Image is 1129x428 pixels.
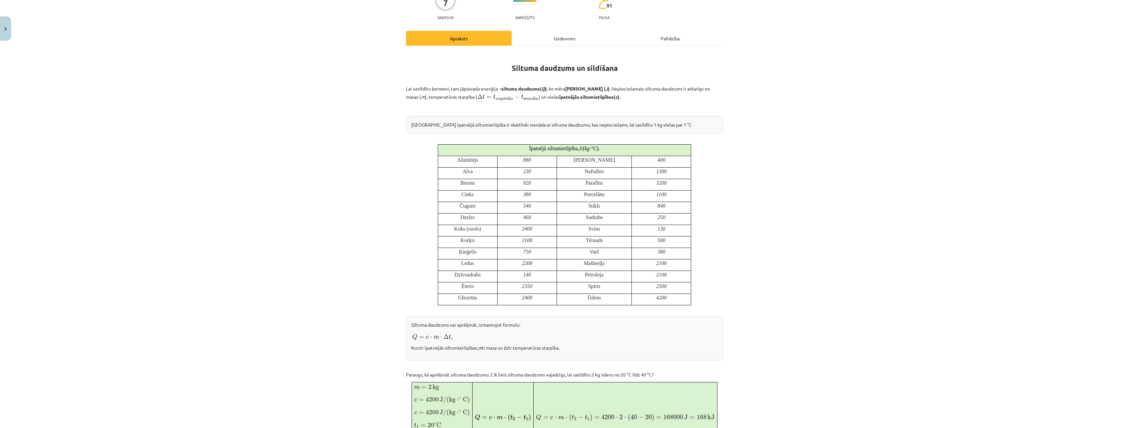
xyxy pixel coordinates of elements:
[588,226,600,232] span: Svins
[708,415,715,419] span: kJ
[426,336,429,339] span: c
[440,337,442,339] span: ⋅
[617,31,723,46] div: Palīdzība
[412,334,417,340] span: Q
[507,345,509,351] em: t
[478,345,482,351] em: m
[426,397,439,402] span: 4200
[515,15,535,20] p: Sarežģīts
[628,414,630,421] span: (
[463,410,467,415] span: C
[414,386,420,389] span: m
[656,192,667,197] : 1100
[524,4,525,5] img: icon-short-line-57e1e144782c952c97e751825c79c345078a6d821885a25fce030b3d8c18986b.svg
[656,295,667,300] : 4200
[515,4,515,5] img: icon-short-line-57e1e144782c952c97e751825c79c345078a6d821885a25fce030b3d8c18986b.svg
[594,417,600,419] span: =
[482,417,487,419] span: =
[437,422,441,427] span: C
[512,31,617,46] div: Uzdevums
[421,386,426,389] span: =
[587,295,601,300] span: Ūdens
[510,415,513,419] span: t
[460,180,475,186] span: Betons
[462,169,473,174] span: Alva
[638,415,644,420] span: −
[501,86,540,92] b: siltuma daudzums
[440,397,443,402] span: J
[606,86,608,92] em: J
[522,260,532,266] : 2200
[493,94,496,99] span: t
[585,146,589,151] : kg
[572,415,574,419] span: t
[615,94,618,100] em: с
[558,416,564,419] span: m
[578,415,583,420] span: −
[597,146,600,151] span: ).
[419,399,424,401] span: =
[540,86,547,92] strong: ( )
[657,157,665,163] : 400
[496,96,513,101] span: augstaka
[461,192,474,197] span: Cinks
[528,414,531,421] span: )
[515,95,520,99] span: −
[550,416,553,419] span: c
[584,192,605,197] span: Porcelāns
[449,397,456,403] span: kg
[624,417,626,419] span: ⋅
[589,249,599,255] span: Varš
[656,283,667,289] : 2500
[435,15,456,20] p: Saņemsi
[458,295,477,300] span: Glicerīns
[607,3,612,9] span: 91
[521,4,522,5] img: icon-short-line-57e1e144782c952c97e751825c79c345078a6d821885a25fce030b3d8c18986b.svg
[619,94,620,100] em: .
[630,415,637,419] span: 40
[573,157,615,163] span: [PERSON_NAME]
[458,410,461,412] span: ∘
[434,422,437,424] span: ∘
[461,283,474,289] span: Ēteris
[459,249,476,255] span: Ķieģelis
[457,157,478,163] span: Alumīnijs
[585,415,587,419] span: t
[586,214,603,220] span: Sudrabs
[581,146,585,151] : /(
[482,94,485,99] span: t
[454,226,481,232] span: Koks (ozols)
[504,417,506,419] span: ⋅
[406,116,723,133] div: [GEOGRAPHIC_DATA] īpatnējā siltumietilpība ir skaitliski vienāda ar siltuma daudzumu, kas nepieci...
[585,272,604,277] span: Petroleja
[493,417,495,419] span: ⋅
[574,417,576,420] span: 2
[421,94,425,100] em: m
[449,335,451,339] span: t
[593,146,597,151] : C
[467,397,470,403] span: )
[522,237,532,243] : 2100
[522,295,532,300] : 2400
[559,94,614,100] b: īpatnējās siltumietilpības
[523,169,531,174] : 230
[419,336,424,339] span: =
[579,146,581,151] : J
[555,417,557,419] span: ⋅
[443,397,446,403] span: /
[531,4,532,5] img: icon-short-line-57e1e144782c952c97e751825c79c345078a6d821885a25fce030b3d8c18986b.svg
[599,15,609,20] p: pilda
[430,337,432,339] span: ⋅
[497,416,503,419] span: m
[536,414,541,421] span: Q
[489,416,492,419] span: c
[513,417,515,420] span: 2
[523,157,531,163] : 880
[457,412,458,414] span: ⋅
[521,94,523,99] span: t
[684,415,688,419] span: J
[656,169,667,174] : 1300
[543,417,548,419] span: =
[463,397,467,402] span: C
